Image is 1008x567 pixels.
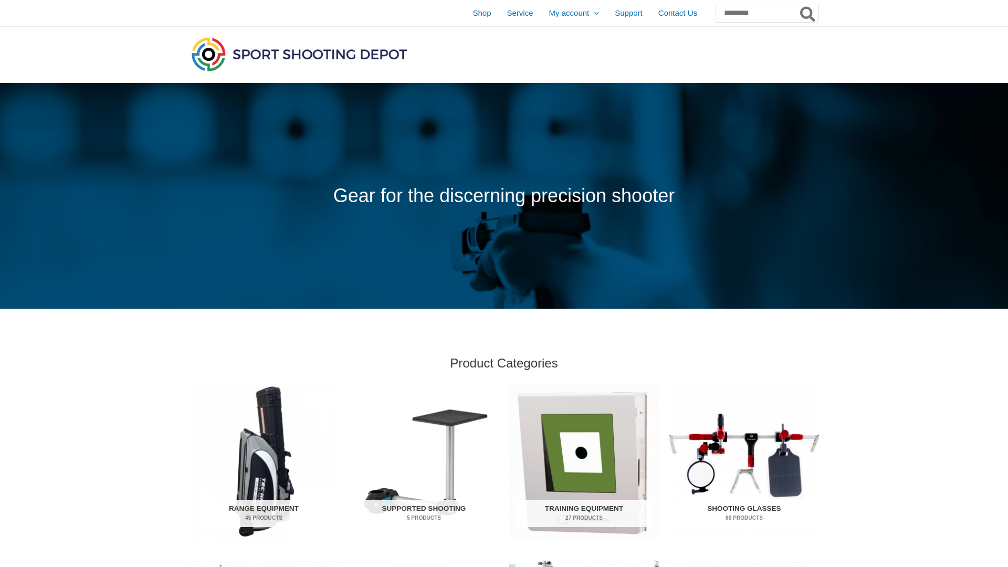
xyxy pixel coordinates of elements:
a: Visit product category Training Equipment [509,384,659,540]
a: Visit product category Supported Shooting [349,384,499,540]
h2: Product Categories [189,355,819,371]
mark: 60 Products [677,514,812,522]
img: Supported Shooting [349,384,499,540]
img: Training Equipment [509,384,659,540]
p: Gear for the discerning precision shooter [189,178,819,214]
img: Range Equipment [189,384,339,540]
img: Shooting Glasses [669,384,819,540]
h2: Shooting Glasses [677,500,812,527]
button: Search [798,4,818,22]
h2: Training Equipment [517,500,652,527]
h2: Range Equipment [196,500,332,527]
img: Sport Shooting Depot [189,35,409,73]
mark: 45 Products [196,514,332,522]
mark: 27 Products [517,514,652,522]
a: Visit product category Shooting Glasses [669,384,819,540]
mark: 5 Products [356,514,492,522]
a: Visit product category Range Equipment [189,384,339,540]
h2: Supported Shooting [356,500,492,527]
